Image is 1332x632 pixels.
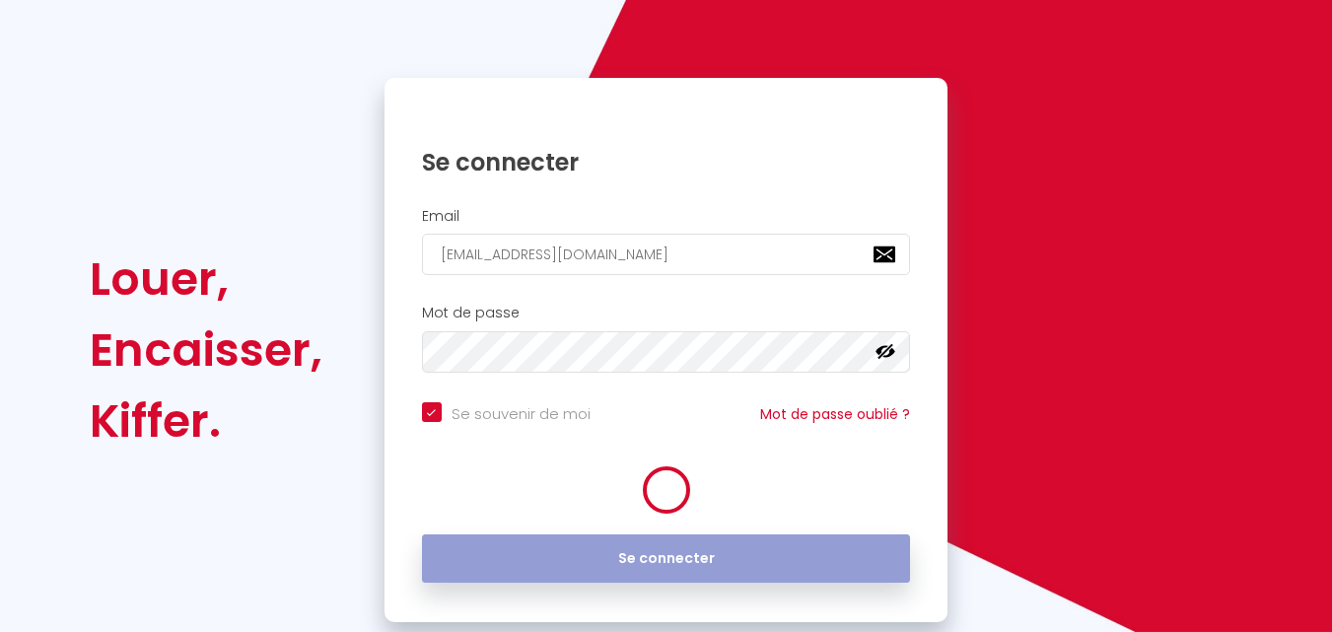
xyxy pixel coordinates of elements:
input: Ton Email [422,234,911,275]
div: Kiffer. [90,386,322,456]
button: Se connecter [422,534,911,584]
div: Encaisser, [90,315,322,386]
h2: Mot de passe [422,305,911,321]
div: Louer, [90,244,322,315]
h2: Email [422,208,911,225]
h1: Se connecter [422,147,911,177]
a: Mot de passe oublié ? [760,404,910,424]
